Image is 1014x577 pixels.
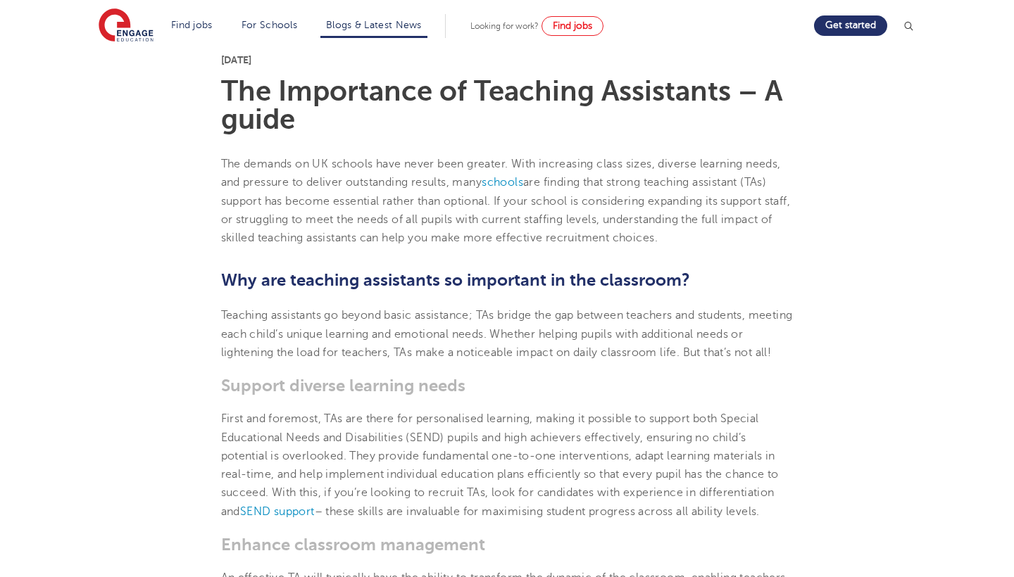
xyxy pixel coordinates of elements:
span: Support diverse learning needs [221,376,465,395]
a: SEND support [240,505,315,518]
span: Find jobs [553,20,592,31]
p: [DATE] [221,55,794,65]
img: Engage Education [99,8,154,44]
a: Blogs & Latest News [326,20,422,30]
span: – these skills are invaluable for maximising student progress across all ability levels. [315,505,760,518]
span: . [655,232,658,244]
span: The demands on UK schools have never been greater. With increasing class sizes, diverse learning ... [221,158,791,244]
a: Find jobs [171,20,213,30]
span: Teaching assistants go beyond basic assistance; TAs bridge the gap between teachers and students,... [221,309,793,359]
span: Why are teaching assistants so important in the classroom? [221,270,690,290]
h1: The Importance of Teaching Assistants – A guide [221,77,794,134]
span: Looking for work? [470,21,539,31]
a: Get started [814,15,887,36]
span: Enhance classroom management [221,535,485,554]
a: For Schools [242,20,297,30]
a: schools [482,176,523,189]
a: Find jobs [542,16,603,36]
span: First and foremost, TAs are there for personalised learning, making it possible to support both S... [221,412,779,517]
